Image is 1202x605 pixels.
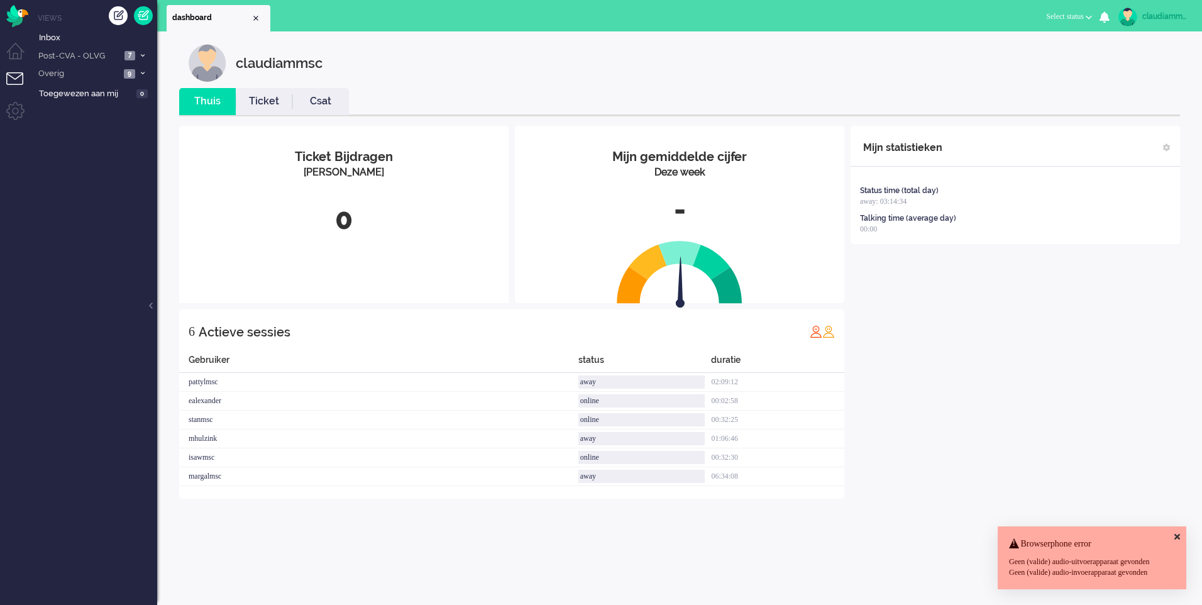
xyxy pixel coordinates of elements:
[711,392,844,411] div: 00:02:58
[1046,12,1084,21] span: Select status
[6,5,28,27] img: flow_omnibird.svg
[179,448,578,467] div: isawmsc
[1009,539,1175,548] h4: Browserphone error
[36,30,157,44] a: Inbox
[189,199,499,240] div: 0
[189,44,226,82] img: customer.svg
[863,135,942,160] div: Mijn statistieken
[578,413,705,426] div: online
[179,467,578,486] div: margalmsc
[653,257,707,311] img: arrow.svg
[524,165,835,180] div: Deze week
[617,240,742,304] img: semi_circle.svg
[189,148,499,166] div: Ticket Bijdragen
[251,13,261,23] div: Close tab
[292,94,349,109] a: Csat
[36,86,157,100] a: Toegewezen aan mij 0
[860,213,956,224] div: Talking time (average day)
[236,94,292,109] a: Ticket
[1009,557,1175,578] div: Geen (valide) audio-uitvoerapparaat gevonden Geen (valide) audio-invoerapparaat gevonden
[6,102,35,130] li: Admin menu
[124,51,135,60] span: 7
[6,43,35,71] li: Dashboard menu
[36,68,120,80] span: Overig
[860,186,939,196] div: Status time (total day)
[36,50,121,62] span: Post-CVA - OLVG
[524,189,835,231] div: -
[179,430,578,448] div: mhulzink
[578,451,705,464] div: online
[711,448,844,467] div: 00:32:30
[1118,8,1137,26] img: avatar
[172,13,251,23] span: dashboard
[189,319,195,344] div: 6
[39,88,133,100] span: Toegewezen aan mij
[39,32,157,44] span: Inbox
[711,353,844,373] div: duratie
[179,373,578,392] div: pattylmsc
[1039,4,1100,31] li: Select status
[860,225,877,233] span: 00:00
[711,467,844,486] div: 06:34:08
[199,319,290,345] div: Actieve sessies
[179,353,578,373] div: Gebruiker
[822,325,835,338] img: profile_orange.svg
[38,13,157,23] li: Views
[179,411,578,430] div: stanmsc
[578,353,712,373] div: status
[578,470,705,483] div: away
[1116,8,1189,26] a: claudiammsc
[1039,8,1100,26] button: Select status
[109,6,128,25] div: Creëer ticket
[711,373,844,392] div: 02:09:12
[134,6,153,25] a: Quick Ticket
[189,165,499,180] div: [PERSON_NAME]
[167,5,270,31] li: Dashboard
[179,88,236,115] li: Thuis
[292,88,349,115] li: Csat
[860,197,907,206] span: away: 03:14:34
[810,325,822,338] img: profile_red.svg
[179,392,578,411] div: ealexander
[236,88,292,115] li: Ticket
[236,44,323,82] div: claudiammsc
[6,72,35,101] li: Tickets menu
[124,69,135,79] span: 9
[578,432,705,445] div: away
[524,148,835,166] div: Mijn gemiddelde cijfer
[6,8,28,18] a: Omnidesk
[179,94,236,109] a: Thuis
[1142,10,1189,23] div: claudiammsc
[136,89,148,99] span: 0
[711,430,844,448] div: 01:06:46
[578,394,705,408] div: online
[578,375,705,389] div: away
[711,411,844,430] div: 00:32:25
